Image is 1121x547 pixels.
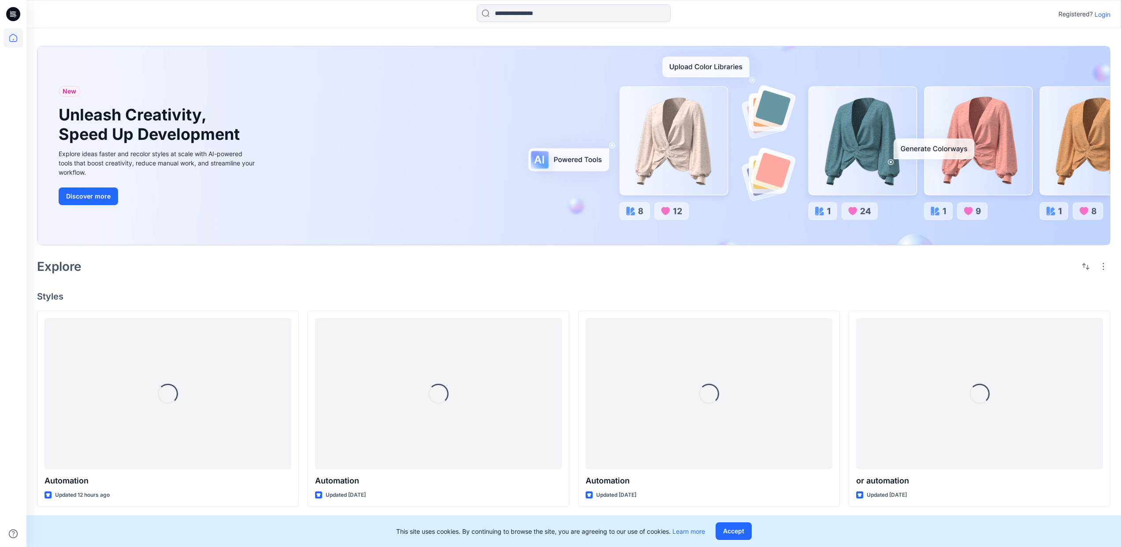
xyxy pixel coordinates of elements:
a: Discover more [59,187,257,205]
h1: Unleash Creativity, Speed Up Development [59,105,244,143]
p: or automation [856,475,1103,487]
p: Registered? [1058,9,1093,19]
button: Accept [716,522,752,540]
a: Learn more [672,528,705,535]
div: Explore ideas faster and recolor styles at scale with AI-powered tools that boost creativity, red... [59,149,257,177]
button: Discover more [59,187,118,205]
p: Updated [DATE] [326,491,366,500]
p: This site uses cookies. By continuing to browse the site, you are agreeing to our use of cookies. [396,527,705,536]
p: Automation [586,475,832,487]
p: Updated [DATE] [867,491,907,500]
span: New [63,86,76,97]
p: Automation [315,475,562,487]
p: Login [1095,10,1110,19]
p: Updated 12 hours ago [55,491,110,500]
h4: Styles [37,291,1110,302]
h2: Explore [37,259,82,273]
p: Updated [DATE] [596,491,636,500]
p: Automation [45,475,291,487]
